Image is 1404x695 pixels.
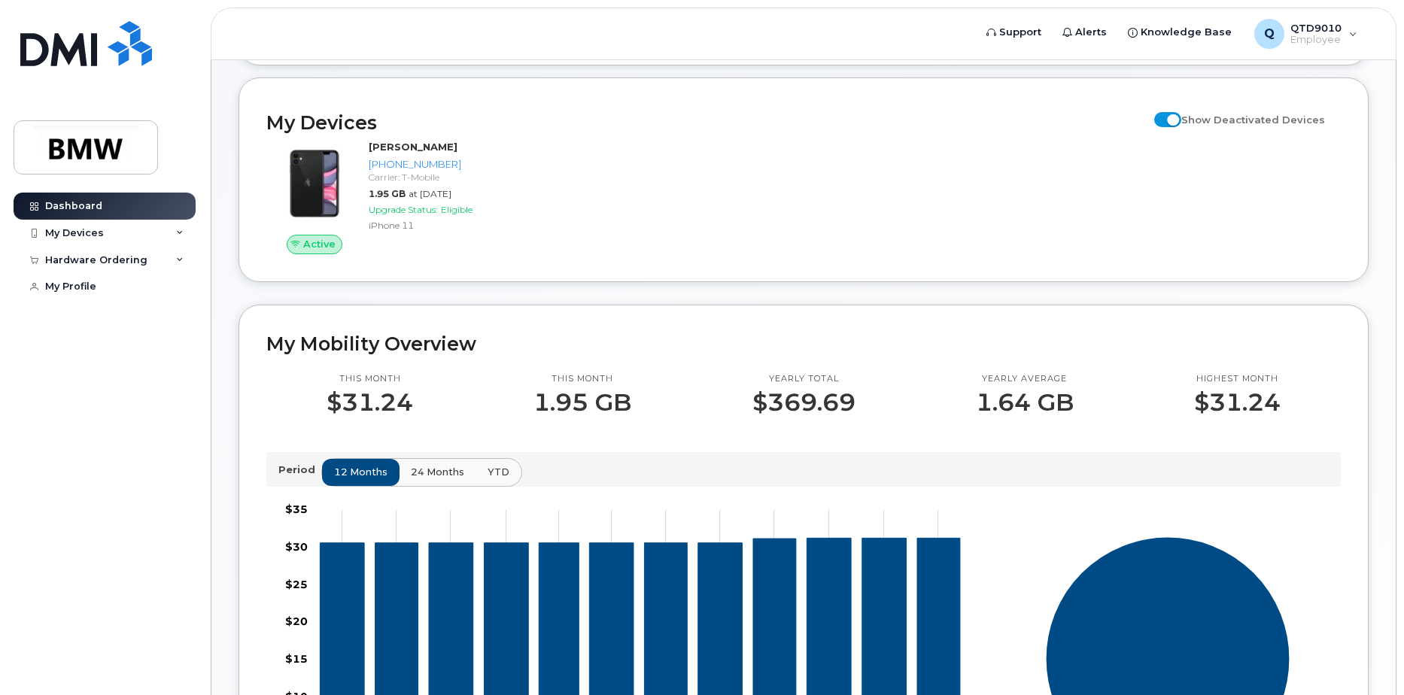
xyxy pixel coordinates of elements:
tspan: $35 [285,502,308,516]
h2: My Mobility Overview [266,332,1341,355]
span: Eligible [441,204,473,215]
div: iPhone 11 [369,219,515,232]
p: This month [533,373,631,385]
img: iPhone_11.jpg [278,147,351,220]
div: [PHONE_NUMBER] [369,157,515,171]
span: YTD [488,465,509,479]
span: Show Deactivated Devices [1181,114,1325,126]
input: Show Deactivated Devices [1154,105,1166,117]
span: 1.95 GB [369,188,406,199]
p: $31.24 [327,389,413,416]
h2: My Devices [266,111,1147,134]
tspan: $20 [285,615,308,628]
p: 1.64 GB [976,389,1074,416]
p: $369.69 [752,389,855,416]
strong: [PERSON_NAME] [369,141,457,153]
div: QTD9010 [1244,19,1368,49]
a: Active[PERSON_NAME][PHONE_NUMBER]Carrier: T-Mobile1.95 GBat [DATE]Upgrade Status:EligibleiPhone 11 [266,140,521,254]
span: QTD9010 [1290,22,1342,34]
a: Alerts [1052,17,1117,47]
p: $31.24 [1194,389,1281,416]
p: This month [327,373,413,385]
span: Support [999,25,1041,40]
span: Active [303,237,336,251]
p: Highest month [1194,373,1281,385]
iframe: Messenger Launcher [1339,630,1393,684]
span: 24 months [411,465,464,479]
p: Period [278,463,321,477]
span: Employee [1290,34,1342,46]
span: at [DATE] [409,188,451,199]
span: Q [1264,25,1275,43]
p: 1.95 GB [533,389,631,416]
tspan: $15 [285,652,308,666]
p: Yearly total [752,373,855,385]
a: Knowledge Base [1117,17,1242,47]
span: Knowledge Base [1141,25,1232,40]
span: Upgrade Status: [369,204,438,215]
p: Yearly average [976,373,1074,385]
a: Support [976,17,1052,47]
span: Alerts [1075,25,1107,40]
tspan: $25 [285,577,308,590]
div: Carrier: T-Mobile [369,171,515,184]
tspan: $30 [285,539,308,553]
